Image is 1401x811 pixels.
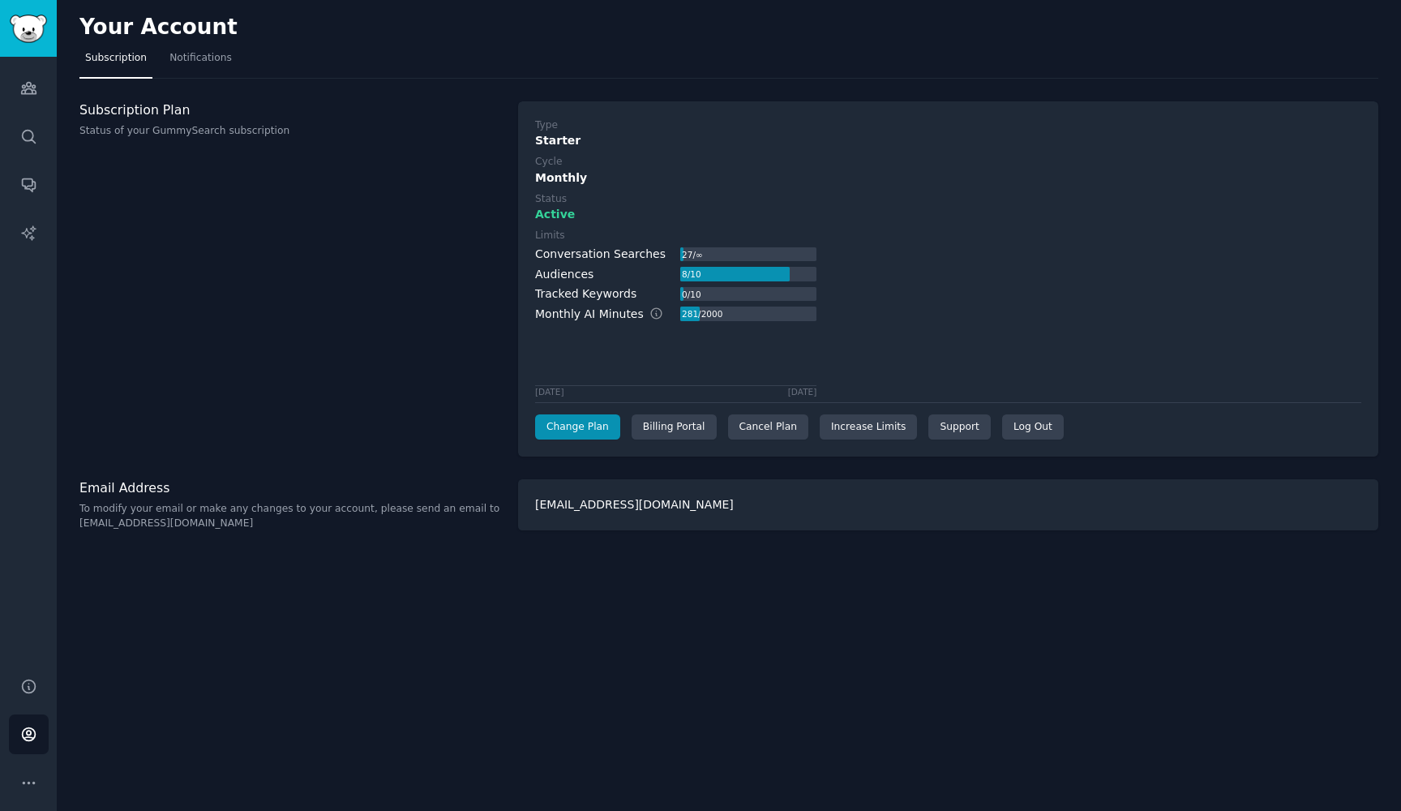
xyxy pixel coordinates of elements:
[79,502,501,530] p: To modify your email or make any changes to your account, please send an email to [EMAIL_ADDRESS]...
[928,414,990,440] a: Support
[680,247,704,262] div: 27 / ∞
[788,386,817,397] div: [DATE]
[632,414,717,440] div: Billing Portal
[535,306,680,323] div: Monthly AI Minutes
[535,266,593,283] div: Audiences
[518,479,1378,530] div: [EMAIL_ADDRESS][DOMAIN_NAME]
[79,45,152,79] a: Subscription
[1002,414,1064,440] div: Log Out
[79,15,238,41] h2: Your Account
[164,45,238,79] a: Notifications
[535,192,567,207] div: Status
[535,229,565,243] div: Limits
[169,51,232,66] span: Notifications
[680,267,702,281] div: 8 / 10
[820,414,918,440] a: Increase Limits
[10,15,47,43] img: GummySearch logo
[728,414,808,440] div: Cancel Plan
[680,307,724,321] div: 281 / 2000
[535,206,575,223] span: Active
[535,155,562,169] div: Cycle
[680,287,702,302] div: 0 / 10
[79,124,501,139] p: Status of your GummySearch subscription
[79,479,501,496] h3: Email Address
[535,169,1361,187] div: Monthly
[85,51,147,66] span: Subscription
[535,246,666,263] div: Conversation Searches
[79,101,501,118] h3: Subscription Plan
[535,386,564,397] div: [DATE]
[535,132,1361,149] div: Starter
[535,414,620,440] a: Change Plan
[535,285,636,303] div: Tracked Keywords
[535,118,558,133] div: Type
